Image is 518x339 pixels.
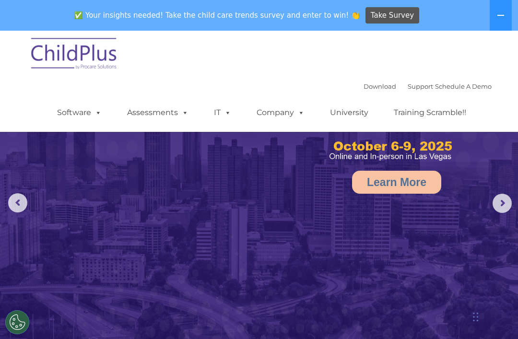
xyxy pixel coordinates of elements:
span: Take Survey [371,7,414,24]
a: Support [408,82,433,90]
a: Training Scramble!! [384,103,476,122]
a: Learn More [352,171,441,194]
img: ChildPlus by Procare Solutions [26,31,122,79]
a: IT [204,103,241,122]
a: Software [47,103,111,122]
a: Company [247,103,314,122]
span: ✅ Your insights needed! Take the child care trends survey and enter to win! 👏 [71,6,364,25]
a: Assessments [118,103,198,122]
button: Cookies Settings [5,310,29,334]
a: Schedule A Demo [435,82,492,90]
a: University [320,103,378,122]
iframe: Chat Widget [470,293,518,339]
a: Take Survey [365,7,420,24]
a: Download [364,82,396,90]
div: Drag [473,303,479,331]
font: | [364,82,492,90]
